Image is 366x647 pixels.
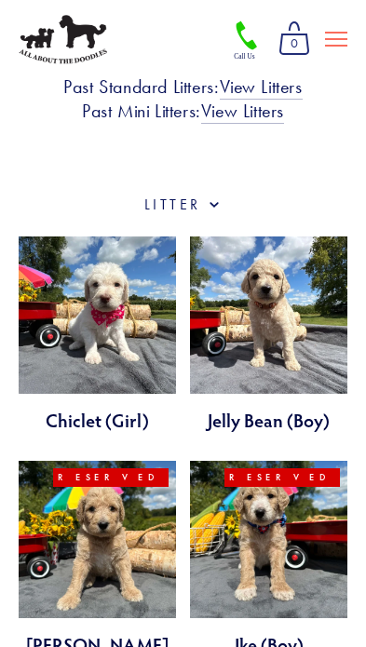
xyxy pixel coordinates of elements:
[19,15,107,64] img: All About The Doodles
[278,32,310,56] span: 0
[220,75,303,100] a: View Litters
[201,100,284,124] a: View Litters
[271,15,318,63] a: 0 items in cart
[19,74,347,123] h3: Past Standard Litters: Past Mini Litters:
[232,20,262,61] img: Phone Icon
